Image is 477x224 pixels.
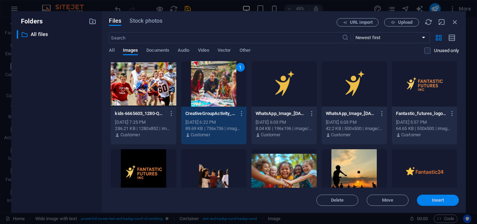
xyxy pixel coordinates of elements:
[256,125,313,132] div: 8.04 KB | 196x196 | image/png
[261,132,280,138] p: Customer
[337,18,379,27] button: URL import
[331,132,351,138] p: Customer
[331,198,344,202] span: Delete
[109,17,121,25] span: Files
[434,48,459,54] p: Displays only files that are not in use on the website. Files added during this session can still...
[316,195,358,206] button: Delete
[398,20,412,24] span: Upload
[115,110,166,117] p: kids-6665603_1280-QNGlrFA_0oufuiT4-1vN1A.jpg
[396,125,453,132] div: 64.65 KB | 500x500 | image/png
[384,18,419,27] button: Upload
[417,195,459,206] button: Insert
[109,32,342,43] input: Search
[115,125,172,132] div: 286.21 KB | 1280x852 | image/jpeg
[350,20,373,24] span: URL import
[17,30,18,39] div: ​
[130,17,162,25] span: Stock photos
[198,46,209,56] span: Video
[256,110,306,117] p: WhatsApp_Image_2025-10-06_at_19.01.39_d6e824b5-removebg-preview-uc4eJ1XMcpqg1j_eeVIEYg-YasFbzfZtC...
[89,17,96,25] i: Create new folder
[451,18,459,26] i: Close
[438,18,446,26] i: Minimize
[185,119,242,125] div: [DATE] 6:22 PM
[240,46,251,56] span: Other
[120,132,140,138] p: Customer
[31,30,84,38] p: All files
[326,119,383,125] div: [DATE] 6:03 PM
[396,119,453,125] div: [DATE] 5:57 PM
[382,198,393,202] span: Move
[396,110,447,117] p: Fantastic_futures_logo-preview-40VzyHM8dLQUBj_iRxFxxg.png
[256,119,313,125] div: [DATE] 6:03 PM
[401,132,421,138] p: Customer
[146,46,169,56] span: Documents
[178,46,189,56] span: Audio
[185,110,236,117] p: CreativeGroupActivity_Agroupofcheerful1-VjCUtlfpejNQKzbKh7Ynag.jpeg
[123,46,138,56] span: Images
[432,198,444,202] span: Insert
[367,195,409,206] button: Move
[115,119,172,125] div: [DATE] 7:25 PM
[326,110,376,117] p: WhatsApp_Image_[DATE]_at_[DATE]_d6e824b5-removebg-preview-uc4eJ1XMcpqg1j_eeVIEYg.png
[236,63,245,72] div: 1
[425,18,432,26] i: Reload
[109,46,114,56] span: All
[185,125,242,132] div: 89.69 KB | 736x736 | image/jpeg
[17,17,43,26] p: Folders
[218,46,231,56] span: Vector
[191,132,210,138] p: Customer
[326,125,383,132] div: 42.2 KB | 500x500 | image/png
